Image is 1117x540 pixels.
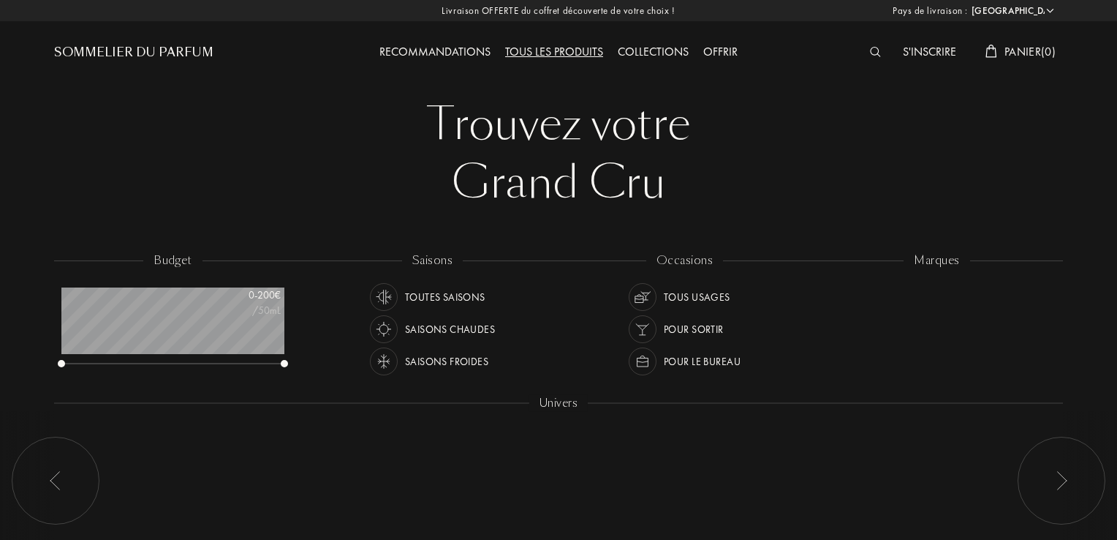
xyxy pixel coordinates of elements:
[65,95,1052,154] div: Trouvez votre
[208,303,281,318] div: /50mL
[696,43,745,62] div: Offrir
[610,44,696,59] a: Collections
[374,319,394,340] img: usage_season_hot_white.svg
[498,43,610,62] div: Tous les produits
[143,252,202,269] div: budget
[54,44,213,61] a: Sommelier du Parfum
[372,44,498,59] a: Recommandations
[374,287,394,307] img: usage_season_average_white.svg
[696,44,745,59] a: Offrir
[896,44,963,59] a: S'inscrire
[610,43,696,62] div: Collections
[632,351,653,372] img: usage_occasion_work_white.svg
[985,45,997,58] img: cart_white.svg
[1056,471,1067,490] img: arr_left.svg
[50,471,61,490] img: arr_left.svg
[405,315,495,343] div: Saisons chaudes
[405,283,485,311] div: Toutes saisons
[65,154,1052,212] div: Grand Cru
[372,43,498,62] div: Recommandations
[664,315,724,343] div: Pour sortir
[1004,44,1056,59] span: Panier ( 0 )
[405,348,488,375] div: Saisons froides
[646,252,723,269] div: occasions
[632,287,653,307] img: usage_occasion_all_white.svg
[374,351,394,372] img: usage_season_cold_white.svg
[402,252,463,269] div: saisons
[896,43,963,62] div: S'inscrire
[529,395,588,412] div: Univers
[870,47,881,57] img: search_icn_white.svg
[893,4,968,18] span: Pays de livraison :
[904,252,969,269] div: marques
[632,319,653,340] img: usage_occasion_party_white.svg
[664,348,741,375] div: Pour le bureau
[664,283,730,311] div: Tous usages
[208,288,281,303] div: 0 - 200 €
[498,44,610,59] a: Tous les produits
